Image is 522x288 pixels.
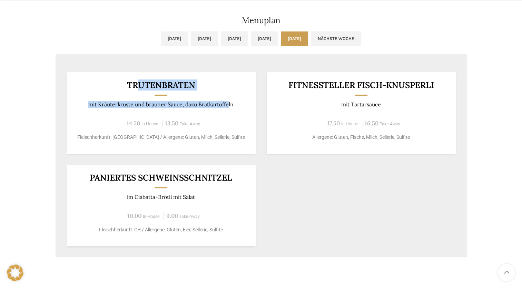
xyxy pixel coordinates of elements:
[221,31,248,46] a: [DATE]
[275,134,447,141] p: Allergene: Gluten, Fische, Milch, Sellerie, Sulfite
[127,212,141,220] span: 10.00
[341,122,358,126] span: In-House
[498,264,515,281] a: Scroll to top button
[75,173,247,182] h3: Paniertes Schweinsschnitzel
[56,16,467,25] h2: Menuplan
[281,31,308,46] a: [DATE]
[161,31,188,46] a: [DATE]
[165,119,178,127] span: 13.50
[327,119,340,127] span: 17.50
[380,122,400,126] span: Take-Away
[75,194,247,200] p: im Ciabatta-Brötli mit Salat
[275,81,447,89] h3: Fitnessteller Fisch-Knusperli
[275,101,447,108] p: mit Tartarsauce
[180,122,200,126] span: Take-Away
[191,31,218,46] a: [DATE]
[75,226,247,233] p: Fleischherkunft: CH / Allergene: Gluten, Eier, Sellerie, Sulfite
[179,214,200,219] span: Take-Away
[251,31,278,46] a: [DATE]
[311,31,361,46] a: Nächste Woche
[75,134,247,141] p: Fleischherkunft: [GEOGRAPHIC_DATA] / Allergene: Gluten, Milch, Sellerie, Sulfite
[166,212,178,220] span: 9.00
[127,119,140,127] span: 14.50
[141,122,158,126] span: In-House
[75,101,247,108] p: mit Kräuterkruste und brauner Sauce, dazu Bratkartoffeln
[365,119,378,127] span: 16.50
[143,214,160,219] span: In-House
[75,81,247,89] h3: TRUTENBRATEN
